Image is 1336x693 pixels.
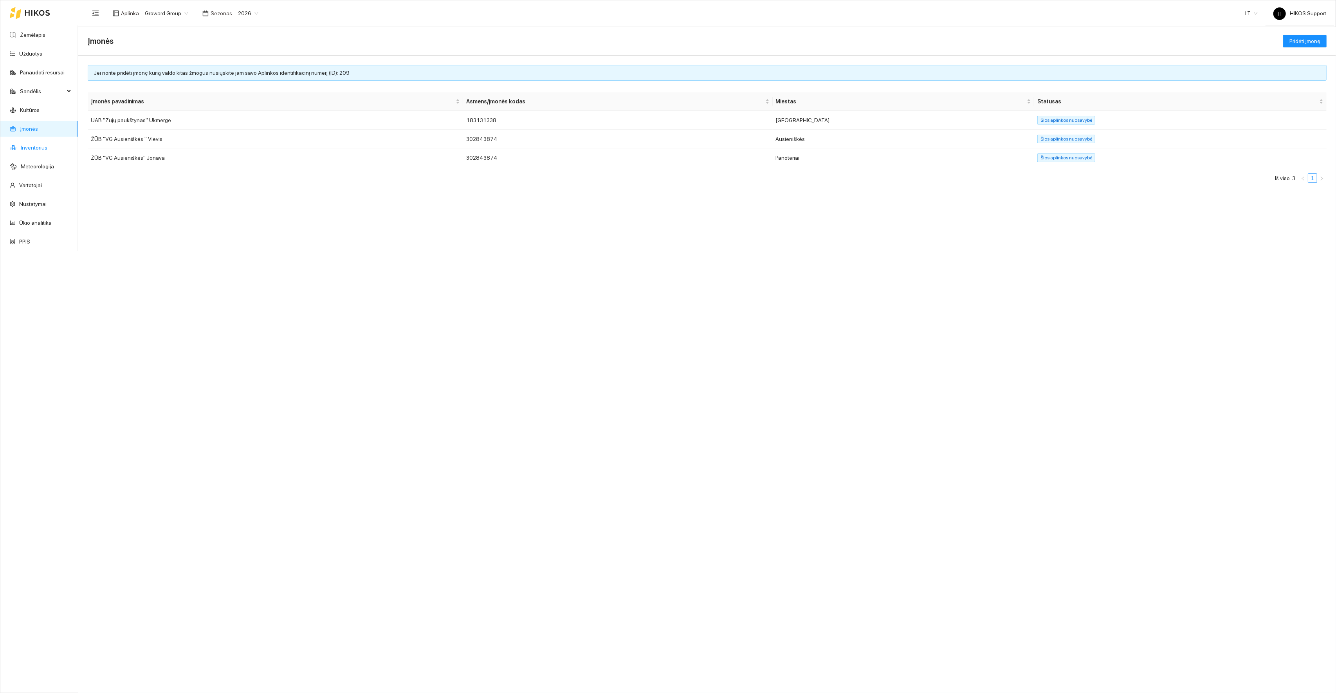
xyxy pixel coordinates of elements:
[463,92,772,111] th: this column's title is Asmens/įmonės kodas,this column is sortable
[1037,135,1095,143] span: Šios aplinkos nuosavybė
[19,238,30,245] a: PPIS
[463,148,772,167] td: 302843874
[773,148,1035,167] td: Panoteriai
[238,7,258,19] span: 2026
[91,97,454,106] span: Įmonės pavadinimas
[88,130,463,148] td: ŽŪB "VG Ausieniškės " Vievis
[20,69,65,76] a: Panaudoti resursai
[19,220,52,226] a: Ūkio analitika
[1298,173,1308,183] li: Atgal
[1245,7,1258,19] span: LT
[1273,10,1326,16] span: HIKOS Support
[773,111,1035,130] td: [GEOGRAPHIC_DATA]
[1283,35,1327,47] button: Pridėti įmonę
[20,83,65,99] span: Sandėlis
[1308,173,1317,183] li: 1
[113,10,119,16] span: layout
[773,92,1035,111] th: this column's title is Miestas,this column is sortable
[88,92,463,111] th: this column's title is Įmonės pavadinimas,this column is sortable
[1317,173,1327,183] li: Pirmyn
[88,5,103,21] button: menu-fold
[88,35,114,47] span: Įmonės
[88,148,463,167] td: ŽŪB "VG Ausieniškės" Jonava
[466,97,763,106] span: Asmens/įmonės kodas
[211,9,233,18] span: Sezonas :
[1037,97,1318,106] span: Statusas
[463,130,772,148] td: 302843874
[19,51,42,57] a: Užduotys
[776,97,1026,106] span: Miestas
[20,32,45,38] a: Žemėlapis
[20,126,38,132] a: Įmonės
[1037,116,1095,125] span: Šios aplinkos nuosavybė
[20,107,40,113] a: Kultūros
[1308,174,1317,182] a: 1
[1317,173,1327,183] button: right
[202,10,209,16] span: calendar
[1289,37,1320,45] span: Pridėti įmonę
[1275,173,1295,183] li: Iš viso: 3
[463,111,772,130] td: 183131338
[94,69,1320,77] div: Jei norite pridėti įmonę kurią valdo kitas žmogus nusiųskite jam savo Aplinkos identifikacinį num...
[1298,173,1308,183] button: left
[21,144,47,151] a: Inventorius
[92,10,99,17] span: menu-fold
[1320,176,1324,181] span: right
[1278,7,1282,20] span: H
[1301,176,1305,181] span: left
[21,163,54,170] a: Meteorologija
[145,7,188,19] span: Groward Group
[1034,92,1327,111] th: this column's title is Statusas,this column is sortable
[121,9,140,18] span: Aplinka :
[773,130,1035,148] td: Ausieniškės
[19,201,47,207] a: Nustatymai
[1037,153,1095,162] span: Šios aplinkos nuosavybė
[88,111,463,130] td: UAB "Zujų paukštynas" Ukmerge
[19,182,42,188] a: Vartotojai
